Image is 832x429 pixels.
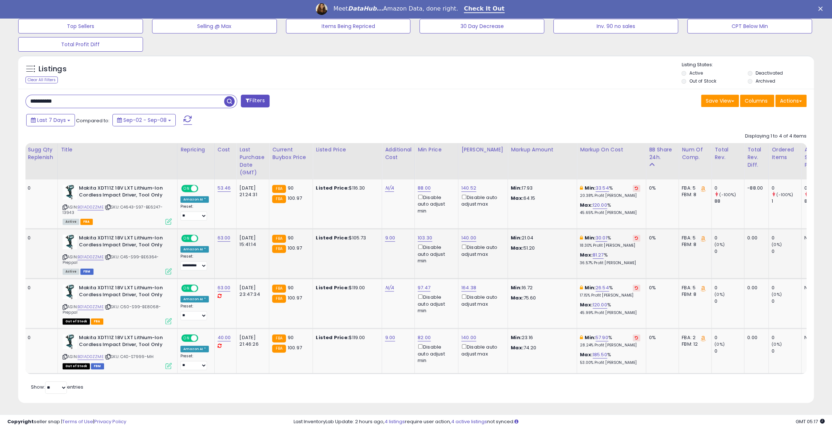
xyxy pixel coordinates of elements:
[511,235,571,241] p: 21.04
[272,245,286,253] small: FBA
[80,269,93,275] span: FBM
[288,284,294,291] span: 90
[316,235,376,241] div: $105.73
[182,335,191,341] span: ON
[37,116,66,124] span: Last 7 Days
[511,195,571,202] p: 64.15
[197,235,209,242] span: OFF
[511,234,522,241] strong: Min:
[755,78,775,84] label: Archived
[747,285,763,291] div: 0.00
[682,146,708,161] div: Num of Comp.
[689,78,716,84] label: Out of Stock
[714,185,744,191] div: 0
[714,334,744,341] div: 0
[239,334,263,347] div: [DATE] 21:46:26
[385,146,411,161] div: Additional Cost
[580,185,640,198] div: %
[418,343,453,364] div: Disable auto adjust min
[580,343,640,348] p: 28.24% Profit [PERSON_NAME]
[775,95,807,107] button: Actions
[714,248,744,255] div: 0
[18,19,143,33] button: Top Sellers
[91,318,103,325] span: FBA
[272,345,286,353] small: FBA
[580,193,640,198] p: 20.38% Profit [PERSON_NAME]
[63,254,159,265] span: | SKU: C45-S99-BE6364-Preppal
[580,310,640,315] p: 45.99% Profit [PERSON_NAME]
[511,285,571,291] p: 16.72
[384,418,405,425] a: 4 listings
[288,184,294,191] span: 90
[418,146,455,154] div: Min Price
[316,284,349,291] b: Listed Price:
[197,285,209,291] span: OFF
[719,192,736,198] small: (-100%)
[461,234,476,242] a: 140.00
[286,19,411,33] button: Items Being Repriced
[123,116,167,124] span: Sep-02 - Sep-08
[593,202,607,209] a: 120.00
[580,293,640,298] p: 17.15% Profit [PERSON_NAME]
[580,202,593,208] b: Max:
[580,235,640,248] div: %
[714,291,725,297] small: (0%)
[649,235,673,241] div: 0%
[31,384,83,390] span: Show: entries
[418,234,432,242] a: 103.30
[77,304,104,310] a: B01AD0ZZME
[94,418,126,425] a: Privacy Policy
[714,198,744,204] div: 88
[747,235,763,241] div: 0.00
[682,241,706,248] div: FBM: 8
[649,146,676,161] div: BB Share 24h.
[682,235,706,241] div: FBA: 5
[714,341,725,347] small: (0%)
[239,146,266,176] div: Last Purchase Date (GMT)
[511,334,522,341] strong: Min:
[772,341,782,347] small: (0%)
[745,133,807,140] div: Displaying 1 to 4 of 4 items
[218,334,231,341] a: 40.00
[682,191,706,198] div: FBM: 8
[682,185,706,191] div: FBA: 5
[316,334,349,341] b: Listed Price:
[714,348,744,354] div: 0
[272,235,286,243] small: FBA
[316,184,349,191] b: Listed Price:
[63,219,79,225] span: All listings currently available for purchase on Amazon
[745,97,768,104] span: Columns
[80,219,93,225] span: FBA
[63,285,172,323] div: ASIN:
[511,245,571,251] p: 51.20
[180,196,209,203] div: Amazon AI *
[451,418,487,425] a: 4 active listings
[580,146,643,154] div: Markup on Cost
[461,284,476,291] a: 164.38
[25,76,58,83] div: Clear All Filters
[511,295,571,301] p: 75.60
[593,351,607,358] a: 185.50
[76,117,110,124] span: Compared to:
[63,334,77,349] img: 41x-o9EFDmL._SL40_.jpg
[77,254,104,260] a: B01AD0ZZME
[593,301,607,309] a: 120.00
[714,242,725,247] small: (0%)
[804,334,828,341] div: N/A
[585,284,596,291] b: Min:
[182,186,191,192] span: ON
[63,185,172,224] div: ASIN:
[755,70,783,76] label: Deactivated
[180,246,209,253] div: Amazon AI *
[62,418,93,425] a: Terms of Use
[63,204,163,215] span: | SKU: C4643-S97-BE6247-13943
[511,294,524,301] strong: Max:
[180,146,211,154] div: Repricing
[580,251,593,258] b: Max:
[272,334,286,342] small: FBA
[418,184,431,192] a: 88.00
[585,234,596,241] b: Min:
[7,418,34,425] strong: Copyright
[316,146,379,154] div: Listed Price
[461,293,502,307] div: Disable auto adjust max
